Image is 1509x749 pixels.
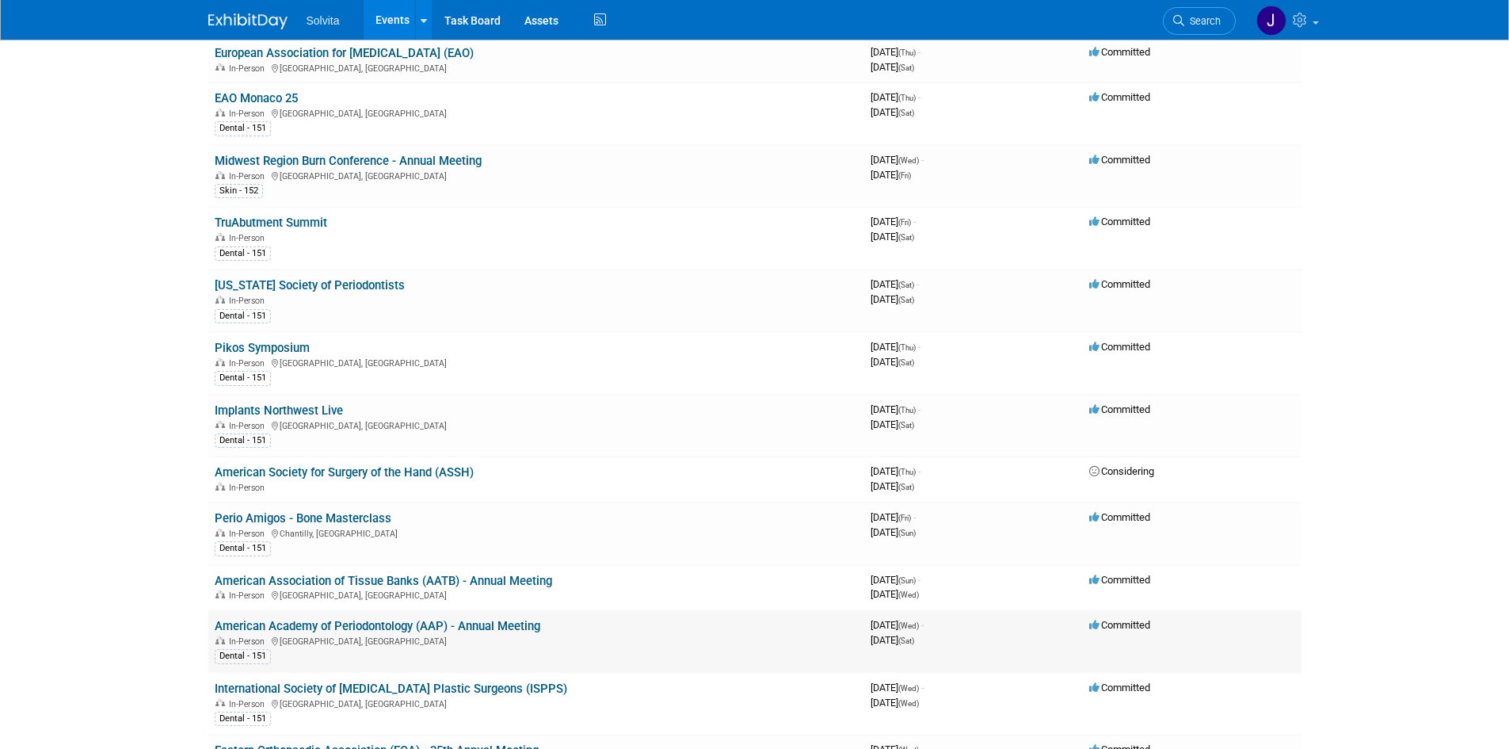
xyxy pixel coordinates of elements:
[215,106,858,119] div: [GEOGRAPHIC_DATA], [GEOGRAPHIC_DATA]
[215,216,327,230] a: TruAbutment Summit
[215,341,310,355] a: Pikos Symposium
[215,483,225,491] img: In-Person Event
[898,514,911,522] span: (Fri)
[871,634,914,646] span: [DATE]
[898,590,919,599] span: (Wed)
[1089,278,1150,290] span: Committed
[215,246,271,261] div: Dental - 151
[229,699,269,709] span: In-Person
[918,403,920,415] span: -
[215,541,271,556] div: Dental - 151
[229,63,269,74] span: In-Person
[215,636,225,644] img: In-Person Event
[229,590,269,601] span: In-Person
[215,403,343,418] a: Implants Northwest Live
[871,169,911,181] span: [DATE]
[215,588,858,601] div: [GEOGRAPHIC_DATA], [GEOGRAPHIC_DATA]
[871,231,914,243] span: [DATE]
[215,465,474,480] a: American Society for Surgery of the Hand (ASSH)
[898,529,916,537] span: (Sun)
[215,421,225,429] img: In-Person Event
[229,421,269,431] span: In-Person
[898,483,914,491] span: (Sat)
[916,278,919,290] span: -
[871,465,920,477] span: [DATE]
[871,278,919,290] span: [DATE]
[913,216,916,227] span: -
[898,94,916,102] span: (Thu)
[898,281,914,289] span: (Sat)
[229,358,269,369] span: In-Person
[871,480,914,492] span: [DATE]
[918,91,920,103] span: -
[1089,511,1150,523] span: Committed
[871,341,920,353] span: [DATE]
[215,154,482,168] a: Midwest Region Burn Conference - Annual Meeting
[215,634,858,647] div: [GEOGRAPHIC_DATA], [GEOGRAPHIC_DATA]
[871,91,920,103] span: [DATE]
[215,171,225,179] img: In-Person Event
[1184,15,1221,27] span: Search
[215,46,474,60] a: European Association for [MEDICAL_DATA] (EAO)
[871,697,919,709] span: [DATE]
[215,233,225,241] img: In-Person Event
[1089,91,1150,103] span: Committed
[229,483,269,493] span: In-Person
[215,529,225,537] img: In-Person Event
[229,109,269,119] span: In-Person
[229,233,269,243] span: In-Person
[215,184,263,198] div: Skin - 152
[215,590,225,598] img: In-Person Event
[871,418,914,430] span: [DATE]
[898,218,911,227] span: (Fri)
[1256,6,1286,36] img: Josh Richardson
[871,526,916,538] span: [DATE]
[215,699,225,707] img: In-Person Event
[215,358,225,366] img: In-Person Event
[871,106,914,118] span: [DATE]
[215,63,225,71] img: In-Person Event
[208,13,288,29] img: ExhibitDay
[1089,403,1150,415] span: Committed
[898,621,919,630] span: (Wed)
[1089,682,1150,694] span: Committed
[1089,574,1150,586] span: Committed
[871,682,924,694] span: [DATE]
[215,574,552,588] a: American Association of Tissue Banks (AATB) - Annual Meeting
[871,61,914,73] span: [DATE]
[871,46,920,58] span: [DATE]
[215,649,271,663] div: Dental - 151
[215,371,271,385] div: Dental - 151
[1089,154,1150,166] span: Committed
[871,403,920,415] span: [DATE]
[215,121,271,136] div: Dental - 151
[871,619,924,631] span: [DATE]
[215,418,858,431] div: [GEOGRAPHIC_DATA], [GEOGRAPHIC_DATA]
[898,233,914,242] span: (Sat)
[871,293,914,305] span: [DATE]
[918,465,920,477] span: -
[898,576,916,585] span: (Sun)
[215,309,271,323] div: Dental - 151
[229,636,269,647] span: In-Person
[215,712,271,726] div: Dental - 151
[913,511,916,523] span: -
[215,109,225,117] img: In-Person Event
[215,169,858,182] div: [GEOGRAPHIC_DATA], [GEOGRAPHIC_DATA]
[215,434,271,448] div: Dental - 151
[918,46,920,58] span: -
[921,619,924,631] span: -
[215,526,858,539] div: Chantilly, [GEOGRAPHIC_DATA]
[871,511,916,523] span: [DATE]
[898,171,911,180] span: (Fri)
[1163,7,1236,35] a: Search
[921,154,924,166] span: -
[215,278,405,292] a: [US_STATE] Society of Periodontists
[871,588,919,600] span: [DATE]
[918,574,920,586] span: -
[898,296,914,304] span: (Sat)
[898,684,919,693] span: (Wed)
[1089,46,1150,58] span: Committed
[898,156,919,165] span: (Wed)
[215,356,858,369] div: [GEOGRAPHIC_DATA], [GEOGRAPHIC_DATA]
